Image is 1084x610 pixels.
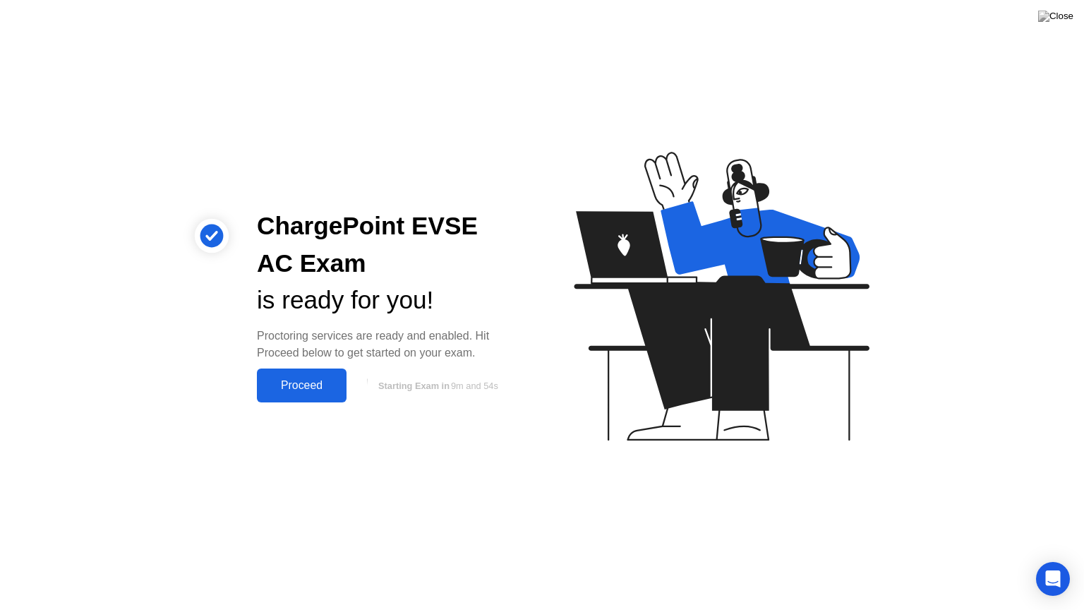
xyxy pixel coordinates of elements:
img: Close [1038,11,1073,22]
div: is ready for you! [257,282,519,319]
span: 9m and 54s [451,381,498,391]
div: Proceed [261,379,342,392]
div: ChargePoint EVSE AC Exam [257,208,519,282]
button: Starting Exam in9m and 54s [354,372,519,399]
button: Proceed [257,369,347,402]
div: Proctoring services are ready and enabled. Hit Proceed below to get started on your exam. [257,328,519,361]
div: Open Intercom Messenger [1036,562,1070,596]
